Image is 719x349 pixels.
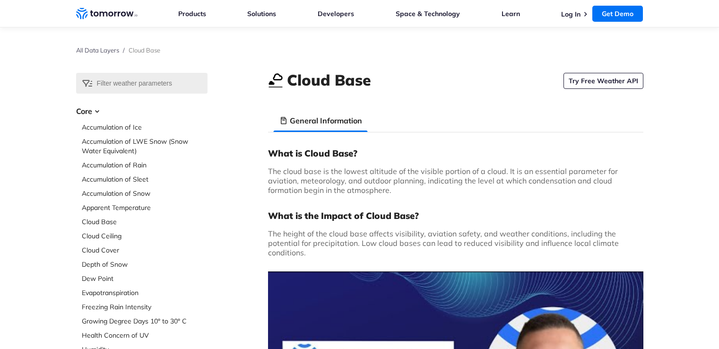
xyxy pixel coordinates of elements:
h3: Core [76,105,208,117]
a: Cloud Base [82,217,208,227]
a: Evapotranspiration [82,288,208,297]
a: Cloud Cover [82,245,208,255]
input: Filter weather parameters [76,73,208,94]
a: Accumulation of Sleet [82,174,208,184]
h3: General Information [290,115,362,126]
a: Products [178,9,206,18]
a: Accumulation of LWE Snow (Snow Water Equivalent) [82,137,208,156]
a: Cloud Ceiling [82,231,208,241]
span: The height of the cloud base affects visibility, aviation safety, and weather conditions, includi... [268,229,619,257]
a: Developers [318,9,354,18]
a: Accumulation of Snow [82,189,208,198]
a: Depth of Snow [82,260,208,269]
a: Accumulation of Ice [82,122,208,132]
a: Learn [502,9,520,18]
a: Growing Degree Days 10° to 30° C [82,316,208,326]
a: Get Demo [592,6,643,22]
a: Solutions [247,9,276,18]
a: Accumulation of Rain [82,160,208,170]
span: Cloud Base [129,46,160,54]
h3: What is the Impact of Cloud Base? [268,210,643,221]
a: Health Concern of UV [82,331,208,340]
h3: What is Cloud Base? [268,148,643,159]
a: Log In [561,10,580,18]
a: Freezing Rain Intensity [82,302,208,312]
a: All Data Layers [76,46,119,54]
a: Apparent Temperature [82,203,208,212]
span: / [123,46,125,54]
a: Home link [76,7,138,21]
a: Try Free Weather API [563,73,643,89]
a: Dew Point [82,274,208,283]
a: Space & Technology [396,9,460,18]
span: The cloud base is the lowest altitude of the visible portion of a cloud. It is an essential param... [268,166,618,195]
h1: Cloud Base [287,70,371,90]
li: General Information [274,109,368,132]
